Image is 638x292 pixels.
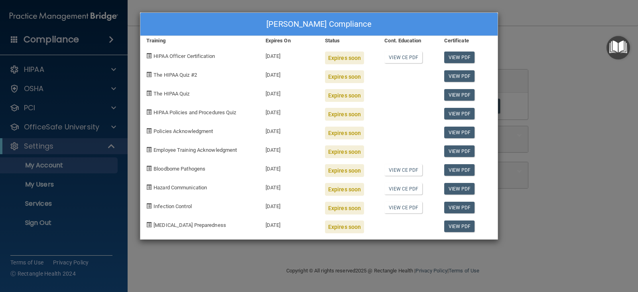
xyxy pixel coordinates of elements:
span: Policies Acknowledgment [154,128,213,134]
div: [DATE] [260,139,319,158]
span: HIPAA Officer Certification [154,53,215,59]
a: View CE PDF [384,202,422,213]
span: HIPAA Policies and Procedures Quiz [154,109,236,115]
a: View PDF [444,108,475,119]
a: View PDF [444,164,475,176]
span: The HIPAA Quiz [154,91,189,97]
div: Expires On [260,36,319,46]
div: Expires soon [325,164,364,177]
div: [DATE] [260,102,319,121]
a: View PDF [444,52,475,63]
a: View PDF [444,127,475,138]
div: Expires soon [325,220,364,233]
div: [DATE] [260,46,319,64]
div: Expires soon [325,202,364,215]
span: The HIPAA Quiz #2 [154,72,197,78]
span: Hazard Communication [154,185,207,191]
div: [DATE] [260,158,319,177]
div: Training [140,36,260,46]
a: View PDF [444,220,475,232]
a: View PDF [444,145,475,157]
div: [DATE] [260,83,319,102]
span: Infection Control [154,203,192,209]
span: Bloodborne Pathogens [154,166,205,172]
div: Expires soon [325,127,364,139]
div: Expires soon [325,89,364,102]
a: View PDF [444,70,475,82]
div: Cont. Education [378,36,438,46]
span: Employee Training Acknowledgment [154,147,237,153]
a: View PDF [444,183,475,195]
div: Expires soon [325,52,364,64]
div: [DATE] [260,121,319,139]
div: Certificate [438,36,498,46]
div: [DATE] [260,215,319,233]
a: View CE PDF [384,52,422,63]
div: Status [319,36,378,46]
span: [MEDICAL_DATA] Preparedness [154,222,226,228]
div: Expires soon [325,183,364,196]
div: [DATE] [260,177,319,196]
button: Open Resource Center [606,36,630,60]
div: Expires soon [325,108,364,121]
div: Expires soon [325,145,364,158]
a: View CE PDF [384,183,422,195]
div: [DATE] [260,64,319,83]
div: Expires soon [325,70,364,83]
a: View PDF [444,89,475,101]
div: [PERSON_NAME] Compliance [140,13,498,36]
div: [DATE] [260,196,319,215]
a: View PDF [444,202,475,213]
a: View CE PDF [384,164,422,176]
